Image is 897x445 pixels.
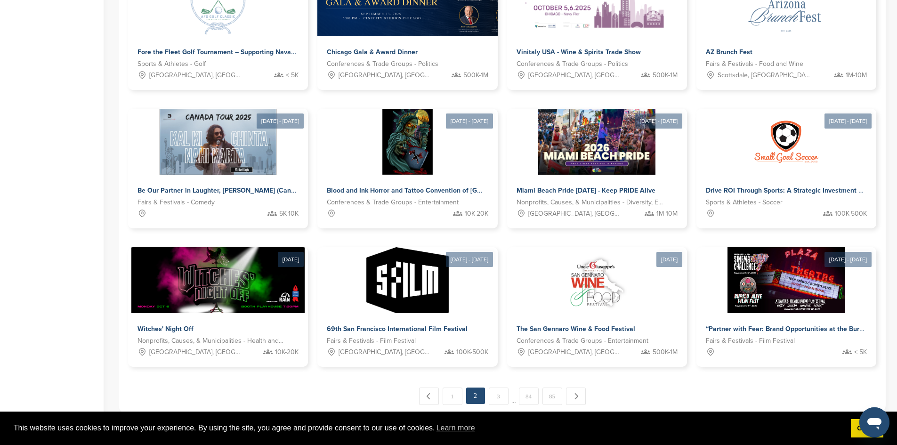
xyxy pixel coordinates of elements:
[727,247,845,313] img: Sponsorpitch &
[419,388,439,405] a: ← Previous
[275,347,299,357] span: 10K-20K
[517,59,628,69] span: Conferences & Trade Groups - Politics
[706,197,783,208] span: Sports & Athletes - Soccer
[528,209,621,219] span: [GEOGRAPHIC_DATA], [GEOGRAPHIC_DATA]
[528,70,621,81] span: [GEOGRAPHIC_DATA], [GEOGRAPHIC_DATA]
[446,113,493,129] div: [DATE] - [DATE]
[718,70,810,81] span: Scottsdale, [GEOGRAPHIC_DATA]
[137,197,215,208] span: Fairs & Festivals - Comedy
[517,336,648,346] span: Conferences & Trade Groups - Entertainment
[653,347,678,357] span: 500K-1M
[435,421,477,435] a: learn more about cookies
[656,209,678,219] span: 1M-10M
[835,209,867,219] span: 100K-500K
[286,70,299,81] span: < 5K
[528,347,621,357] span: [GEOGRAPHIC_DATA], [GEOGRAPHIC_DATA]
[257,113,304,129] div: [DATE] - [DATE]
[137,336,284,346] span: Nonprofits, Causes, & Municipalities - Health and Wellness
[653,70,678,81] span: 500K-1M
[846,70,867,81] span: 1M-10M
[128,94,308,228] a: [DATE] - [DATE] Sponsorpitch & Be Our Partner in Laughter, [PERSON_NAME] (Canada Tour 2025) Fairs...
[696,232,876,367] a: [DATE] - [DATE] Sponsorpitch & “Partner with Fear: Brand Opportunities at the Buried Alive Film F...
[327,59,438,69] span: Conferences & Trade Groups - Politics
[14,421,843,435] span: This website uses cookies to improve your experience. By using the site, you agree and provide co...
[560,247,634,313] img: Sponsorpitch &
[339,70,431,81] span: [GEOGRAPHIC_DATA], [GEOGRAPHIC_DATA]
[160,109,277,175] img: Sponsorpitch &
[538,109,655,175] img: Sponsorpitch &
[859,407,889,437] iframe: Button to launch messaging window
[753,109,819,175] img: Sponsorpitch &
[339,347,431,357] span: [GEOGRAPHIC_DATA], [GEOGRAPHIC_DATA]
[137,325,194,333] span: Witches' Night Off
[696,94,876,228] a: [DATE] - [DATE] Sponsorpitch & Drive ROI Through Sports: A Strategic Investment Opportunity Sport...
[279,209,299,219] span: 5K-10K
[327,197,459,208] span: Conferences & Trade Groups - Entertainment
[327,325,468,333] span: 69th San Francisco International Film Festival
[517,197,663,208] span: Nonprofits, Causes, & Municipalities - Diversity, Equity and Inclusion
[517,48,641,56] span: Vinitaly USA - Wine & Spirits Trade Show
[466,388,485,404] em: 2
[465,209,488,219] span: 10K-20K
[489,388,509,405] a: 3
[149,347,242,357] span: [GEOGRAPHIC_DATA], [GEOGRAPHIC_DATA]
[824,113,872,129] div: [DATE] - [DATE]
[137,186,337,194] span: Be Our Partner in Laughter, [PERSON_NAME] (Canada Tour 2025)
[317,94,497,228] a: [DATE] - [DATE] Sponsorpitch & Blood and Ink Horror and Tattoo Convention of [GEOGRAPHIC_DATA] Fa...
[542,388,562,405] a: 85
[519,388,539,405] a: 84
[706,48,752,56] span: AZ Brunch Fest
[443,388,462,405] a: 1
[854,347,867,357] span: < 5K
[706,186,895,194] span: Drive ROI Through Sports: A Strategic Investment Opportunity
[317,232,497,367] a: [DATE] - [DATE] Sponsorpitch & 69th San Francisco International Film Festival Fairs & Festivals -...
[128,232,308,367] a: [DATE] Sponsorpitch & Witches' Night Off Nonprofits, Causes, & Municipalities - Health and Wellne...
[517,325,635,333] span: The San Gennaro Wine & Food Festival
[656,252,682,267] div: [DATE]
[327,336,416,346] span: Fairs & Festivals - Film Festival
[463,70,488,81] span: 500K-1M
[517,186,655,194] span: Miami Beach Pride [DATE] - Keep PRIDE Alive
[366,247,449,313] img: Sponsorpitch &
[131,247,305,313] img: Sponsorpitch &
[446,252,493,267] div: [DATE] - [DATE]
[327,48,418,56] span: Chicago Gala & Award Dinner
[149,70,242,81] span: [GEOGRAPHIC_DATA], [GEOGRAPHIC_DATA]
[851,419,883,438] a: dismiss cookie message
[137,48,425,56] span: Fore the Fleet Golf Tournament – Supporting Naval Aviation Families Facing [MEDICAL_DATA]
[507,94,687,228] a: [DATE] - [DATE] Sponsorpitch & Miami Beach Pride [DATE] - Keep PRIDE Alive Nonprofits, Causes, & ...
[511,388,516,405] span: …
[327,186,569,194] span: Blood and Ink Horror and Tattoo Convention of [GEOGRAPHIC_DATA] Fall 2025
[456,347,488,357] span: 100K-500K
[507,232,687,367] a: [DATE] Sponsorpitch & The San Gennaro Wine & Food Festival Conferences & Trade Groups - Entertain...
[706,59,803,69] span: Fairs & Festivals - Food and Wine
[382,109,433,175] img: Sponsorpitch &
[635,113,682,129] div: [DATE] - [DATE]
[824,252,872,267] div: [DATE] - [DATE]
[566,388,586,405] a: Next →
[137,59,206,69] span: Sports & Athletes - Golf
[706,336,795,346] span: Fairs & Festivals - Film Festival
[278,252,304,267] div: [DATE]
